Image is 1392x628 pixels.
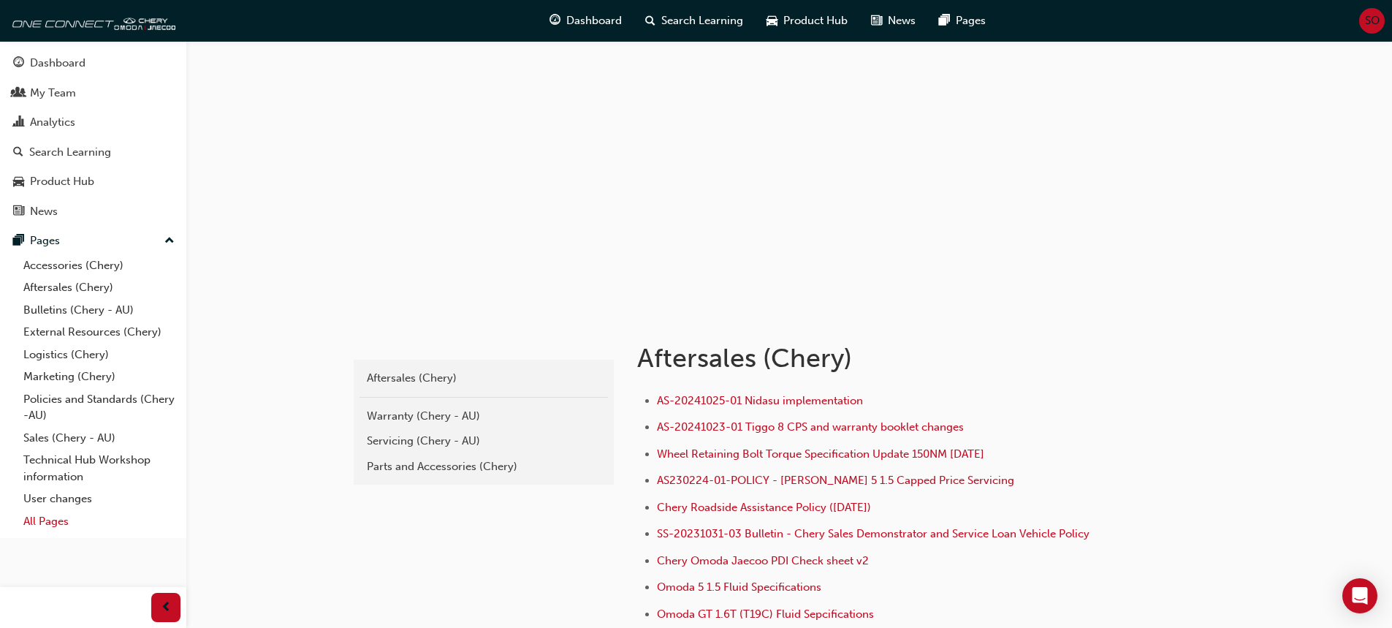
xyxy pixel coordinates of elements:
[657,420,964,434] a: AS-20241023-01 Tiggo 8 CPS and warranty booklet changes
[6,227,180,254] button: Pages
[755,6,859,36] a: car-iconProduct Hub
[360,454,608,480] a: Parts and Accessories (Chery)
[657,474,1014,487] a: AS230224-01-POLICY - [PERSON_NAME] 5 1.5 Capped Price Servicing
[164,232,175,251] span: up-icon
[18,276,180,299] a: Aftersales (Chery)
[871,12,882,30] span: news-icon
[888,12,916,29] span: News
[18,427,180,450] a: Sales (Chery - AU)
[13,116,24,129] span: chart-icon
[657,554,869,567] a: Chery Omoda Jaecoo PDI Check sheet v2
[13,146,23,159] span: search-icon
[18,299,180,322] a: Bulletins (Chery - AU)
[367,458,601,475] div: Parts and Accessories (Chery)
[1365,12,1380,29] span: SO
[1342,578,1377,613] div: Open Intercom Messenger
[657,580,821,594] a: Omoda 5 1.5 Fluid Specifications
[657,501,871,514] a: Chery Roadside Assistance Policy ([DATE])
[30,203,58,220] div: News
[30,85,76,102] div: My Team
[956,12,986,29] span: Pages
[18,254,180,277] a: Accessories (Chery)
[6,168,180,195] a: Product Hub
[360,404,608,429] a: Warranty (Chery - AU)
[367,408,601,425] div: Warranty (Chery - AU)
[657,527,1089,540] a: SS-20231031-03 Bulletin - Chery Sales Demonstrator and Service Loan Vehicle Policy
[939,12,950,30] span: pages-icon
[6,109,180,136] a: Analytics
[634,6,755,36] a: search-iconSearch Learning
[637,342,1117,374] h1: Aftersales (Chery)
[767,12,777,30] span: car-icon
[538,6,634,36] a: guage-iconDashboard
[30,114,75,131] div: Analytics
[360,428,608,454] a: Servicing (Chery - AU)
[657,447,984,461] a: Wheel Retaining Bolt Torque Specification Update 150NM [DATE]
[18,321,180,344] a: External Resources (Chery)
[367,370,601,387] div: Aftersales (Chery)
[6,139,180,166] a: Search Learning
[549,12,560,30] span: guage-icon
[30,55,85,72] div: Dashboard
[13,57,24,70] span: guage-icon
[6,80,180,107] a: My Team
[18,488,180,510] a: User changes
[13,205,24,219] span: news-icon
[30,232,60,249] div: Pages
[657,394,863,407] a: AS-20241025-01 Nidasu implementation
[657,608,874,621] a: Omoda GT 1.6T (T19C) Fluid Sepcifications
[13,175,24,189] span: car-icon
[30,173,94,190] div: Product Hub
[927,6,997,36] a: pages-iconPages
[566,12,622,29] span: Dashboard
[6,50,180,77] a: Dashboard
[18,344,180,366] a: Logistics (Chery)
[6,47,180,227] button: DashboardMy TeamAnalyticsSearch LearningProduct HubNews
[13,87,24,100] span: people-icon
[18,388,180,427] a: Policies and Standards (Chery -AU)
[18,449,180,488] a: Technical Hub Workshop information
[360,366,608,391] a: Aftersales (Chery)
[18,510,180,533] a: All Pages
[661,12,743,29] span: Search Learning
[7,6,175,35] img: oneconnect
[29,144,111,161] div: Search Learning
[783,12,848,29] span: Product Hub
[6,198,180,225] a: News
[18,366,180,388] a: Marketing (Chery)
[161,599,172,617] span: prev-icon
[859,6,927,36] a: news-iconNews
[645,12,655,30] span: search-icon
[367,433,601,450] div: Servicing (Chery - AU)
[1359,8,1385,34] button: SO
[13,235,24,248] span: pages-icon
